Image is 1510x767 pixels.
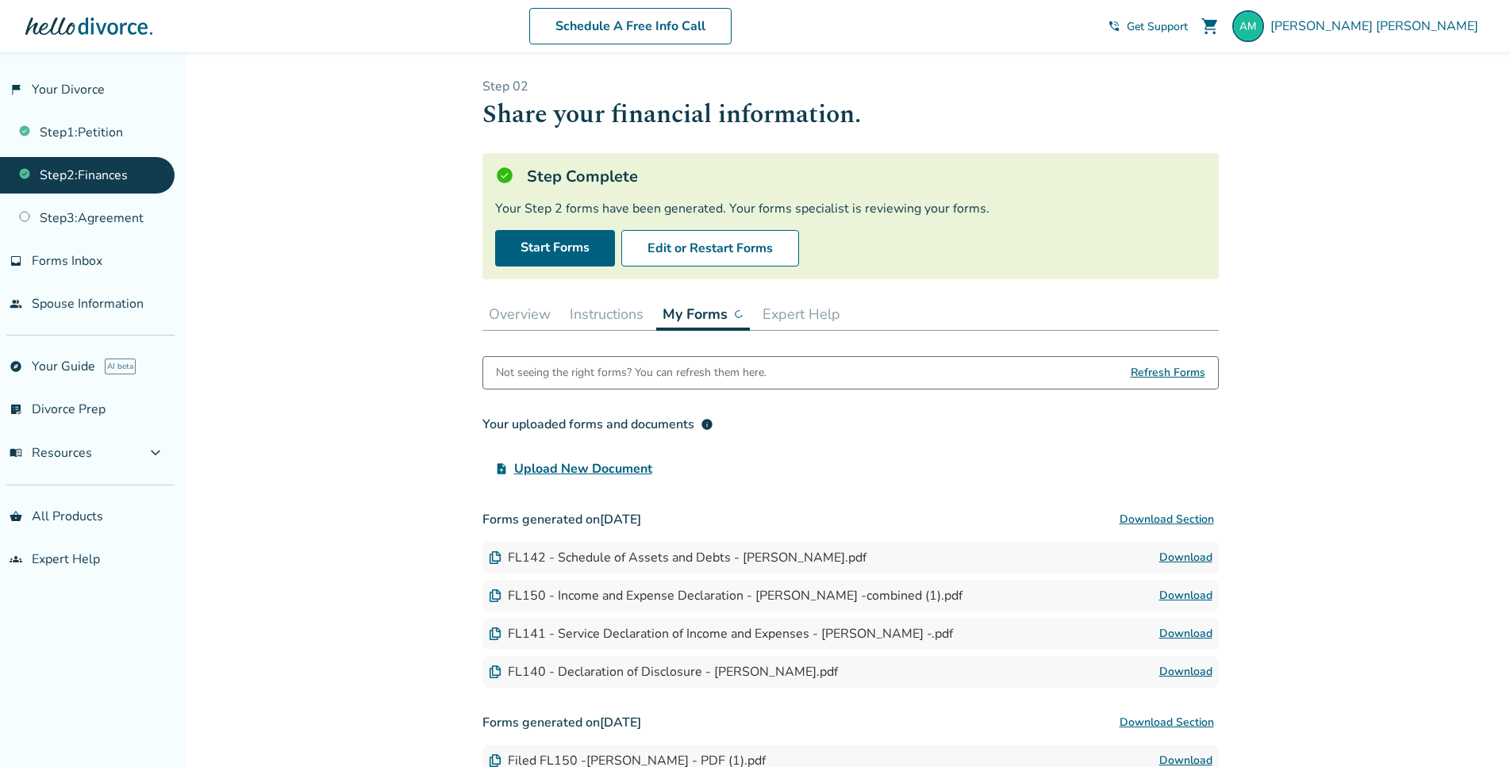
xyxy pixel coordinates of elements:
a: Download [1159,662,1212,681]
div: Your uploaded forms and documents [482,415,713,434]
button: Edit or Restart Forms [621,230,799,267]
span: inbox [10,255,22,267]
span: explore [10,360,22,373]
p: Step 0 2 [482,78,1219,95]
a: Start Forms [495,230,615,267]
h3: Forms generated on [DATE] [482,707,1219,738]
h1: Share your financial information. [482,95,1219,134]
h3: Forms generated on [DATE] [482,504,1219,535]
span: phone_in_talk [1108,20,1120,33]
button: Instructions [563,298,650,330]
img: Document [489,627,501,640]
span: shopping_cart [1201,17,1220,36]
div: FL150 - Income and Expense Declaration - [PERSON_NAME] -combined (1).pdf [489,587,962,604]
a: Download [1159,548,1212,567]
div: FL141 - Service Declaration of Income and Expenses - [PERSON_NAME] -.pdf [489,625,953,642]
span: list_alt_check [10,403,22,416]
span: groups [10,553,22,566]
img: Document [489,589,501,602]
span: flag_2 [10,83,22,96]
span: people [10,297,22,310]
iframe: Chat Widget [1431,691,1510,767]
img: Document [489,665,501,678]
span: upload_file [495,462,508,475]
span: expand_more [146,443,165,462]
button: My Forms [656,298,750,331]
div: Your Step 2 forms have been generated. Your forms specialist is reviewing your forms. [495,200,1206,217]
button: Download Section [1115,707,1219,738]
img: Document [489,551,501,564]
span: menu_book [10,447,22,459]
div: FL142 - Schedule of Assets and Debts - [PERSON_NAME].pdf [489,549,866,566]
a: Schedule A Free Info Call [529,8,732,44]
button: Overview [482,298,557,330]
div: FL140 - Declaration of Disclosure - [PERSON_NAME].pdf [489,663,838,681]
img: angelorm@icloud.com [1232,10,1264,42]
img: Document [489,754,501,767]
span: shopping_basket [10,510,22,523]
a: Download [1159,624,1212,643]
button: Expert Help [756,298,847,330]
button: Download Section [1115,504,1219,535]
span: Upload New Document [514,459,652,478]
span: AI beta [105,359,136,374]
span: [PERSON_NAME] [PERSON_NAME] [1270,17,1485,35]
span: Refresh Forms [1131,357,1205,389]
img: ... [734,309,743,319]
span: Resources [10,444,92,462]
span: info [701,418,713,431]
span: Get Support [1127,19,1188,34]
div: Not seeing the right forms? You can refresh them here. [496,357,767,389]
a: Download [1159,586,1212,605]
a: phone_in_talkGet Support [1108,19,1188,34]
h5: Step Complete [527,166,638,187]
span: Forms Inbox [32,252,102,270]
